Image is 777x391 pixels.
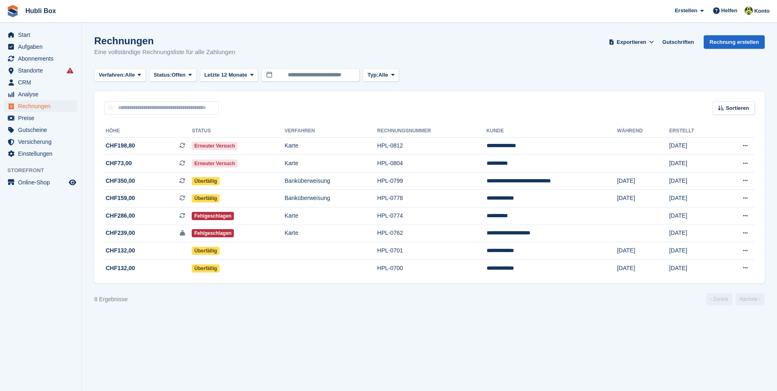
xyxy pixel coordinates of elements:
img: stora-icon-8386f47178a22dfd0bd8f6a31ec36ba5ce8667c1dd55bd0f319d3a0aa187defe.svg [7,5,19,17]
span: CRM [18,77,67,88]
td: HPL-0701 [377,242,487,260]
a: Vorschau-Shop [68,177,77,187]
button: Typ: Alle [363,68,399,82]
td: [DATE] [669,137,720,155]
a: Speisekarte [4,177,77,188]
span: CHF159,00 [106,194,135,202]
a: menu [4,100,77,112]
a: Gutschriften [659,35,697,49]
span: Erstellen [675,7,697,15]
a: menu [4,89,77,100]
span: Alle [378,71,388,79]
a: menu [4,65,77,76]
span: Online-Shop [18,177,67,188]
td: HPL-0700 [377,259,487,277]
span: Offen [172,71,186,79]
span: Status: [154,71,172,79]
span: CHF73,00 [106,159,132,168]
td: [DATE] [669,172,720,190]
span: Gutscheine [18,124,67,136]
p: Eine vollständige Rechnungsliste für alle Zahlungen [94,48,235,57]
h1: Rechnungen [94,35,235,46]
span: Aufgaben [18,41,67,52]
button: Letzte 12 Monate [200,68,258,82]
span: Überfällig [192,194,219,202]
span: Versicherung [18,136,67,148]
span: Konto [754,7,770,15]
span: Start [18,29,67,41]
button: Exportieren [607,35,656,49]
a: menu [4,124,77,136]
td: [DATE] [669,242,720,260]
span: Erneuter Versuch [192,142,237,150]
span: Einstellungen [18,148,67,159]
td: Karte [285,207,377,225]
span: CHF350,00 [106,177,135,185]
td: Karte [285,137,377,155]
th: Höhe [104,125,192,138]
span: Fehlgeschlagen [192,212,234,220]
td: HPL-0778 [377,190,487,207]
td: Karte [285,225,377,242]
i: Es sind Fehler bei der Synchronisierung von Smart-Einträgen aufgetreten [67,67,73,74]
th: Verfahren [285,125,377,138]
a: Nächste [736,293,765,305]
td: HPL-0774 [377,207,487,225]
a: menu [4,136,77,148]
td: [DATE] [669,190,720,207]
span: Standorte [18,65,67,76]
a: Rechnung erstellen [704,35,765,49]
span: Überfällig [192,177,219,185]
a: menu [4,77,77,88]
button: Verfahren: Alle [94,68,146,82]
td: [DATE] [617,242,669,260]
span: Sortieren [726,104,749,112]
td: Karte [285,155,377,173]
span: Überfällig [192,247,219,255]
span: Letzte 12 Monate [204,71,247,79]
span: Abonnements [18,53,67,64]
span: CHF286,00 [106,211,135,220]
span: Alle [125,71,135,79]
td: [DATE] [669,207,720,225]
td: [DATE] [617,172,669,190]
a: menu [4,148,77,159]
span: Exportieren [617,38,646,46]
td: [DATE] [669,225,720,242]
a: menu [4,53,77,64]
span: CHF132,00 [106,246,135,255]
th: Rechnungsnummer [377,125,487,138]
td: HPL-0762 [377,225,487,242]
span: Überfällig [192,264,219,273]
a: Hubli Box [22,4,59,18]
td: [DATE] [617,259,669,277]
span: Rechnungen [18,100,67,112]
a: menu [4,29,77,41]
th: Erstellt [669,125,720,138]
span: CHF198,80 [106,141,135,150]
span: Verfahren: [99,71,125,79]
a: Vorherige [706,293,732,305]
span: Fehlgeschlagen [192,229,234,237]
div: 8 Ergebnisse [94,295,128,304]
span: Preise [18,112,67,124]
span: CHF239,00 [106,229,135,237]
span: Erneuter Versuch [192,159,237,168]
span: Analyse [18,89,67,100]
td: HPL-0812 [377,137,487,155]
td: HPL-0804 [377,155,487,173]
nav: Page [705,293,766,305]
td: Banküberweisung [285,172,377,190]
td: [DATE] [669,155,720,173]
span: Helfen [721,7,738,15]
td: Banküberweisung [285,190,377,207]
a: menu [4,41,77,52]
td: [DATE] [617,190,669,207]
span: Storefront [7,166,82,175]
td: [DATE] [669,259,720,277]
th: Während [617,125,669,138]
span: CHF132,00 [106,264,135,273]
a: menu [4,112,77,124]
th: Status [192,125,284,138]
button: Status: Offen [149,68,197,82]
